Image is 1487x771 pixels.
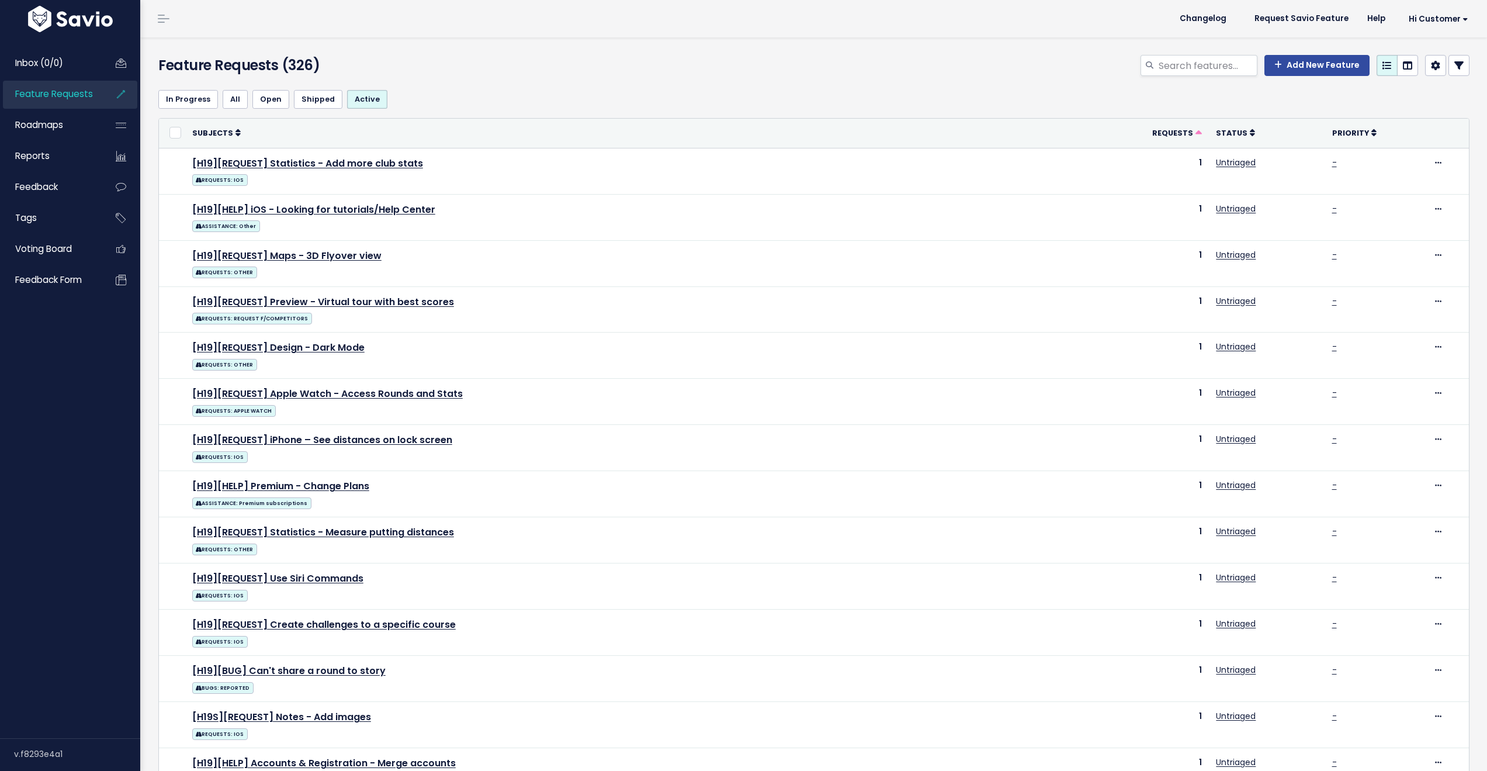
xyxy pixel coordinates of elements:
a: REQUESTS: IOS [192,172,248,186]
a: Requests [1152,127,1202,139]
a: - [1332,618,1337,630]
a: Untriaged [1216,572,1256,583]
a: ASSISTANCE: Premium subscriptions [192,495,311,510]
a: - [1332,525,1337,537]
a: REQUESTS: REQUEST F/COMPETITORS [192,310,312,325]
a: - [1332,664,1337,676]
span: Requests [1152,128,1193,138]
img: logo-white.9d6f32f41409.svg [25,6,116,32]
td: 1 [1100,610,1209,656]
a: Untriaged [1216,433,1256,445]
a: Untriaged [1216,341,1256,352]
td: 1 [1100,656,1209,702]
a: In Progress [158,90,218,109]
span: REQUESTS: APPLE WATCH [192,405,276,417]
span: Status [1216,128,1247,138]
a: REQUESTS: IOS [192,449,248,464]
a: REQUESTS: IOS [192,587,248,602]
a: [H19S][REQUEST] Notes - Add images [192,710,371,724]
a: [H19][REQUEST] Statistics - Measure putting distances [192,525,454,539]
a: Untriaged [1216,157,1256,168]
a: [H19][REQUEST] Statistics - Add more club stats [192,157,423,170]
a: - [1332,249,1337,261]
span: REQUESTS: REQUEST F/COMPETITORS [192,313,312,324]
h4: Feature Requests (326) [158,55,584,76]
a: Help [1358,10,1395,27]
span: REQUESTS: OTHER [192,267,257,278]
a: Hi Customer [1395,10,1478,28]
a: Untriaged [1216,664,1256,676]
a: [H19][REQUEST] Design - Dark Mode [192,341,365,354]
span: Feature Requests [15,88,93,100]
a: Shipped [294,90,342,109]
a: Open [252,90,289,109]
a: Untriaged [1216,203,1256,215]
td: 1 [1100,702,1209,748]
span: Feedback [15,181,58,193]
ul: Filter feature requests [158,90,1469,109]
a: - [1332,387,1337,399]
a: Untriaged [1216,387,1256,399]
span: REQUESTS: OTHER [192,544,257,555]
span: ASSISTANCE: Other [192,220,260,232]
a: REQUESTS: OTHER [192,357,257,371]
span: Hi Customer [1409,15,1468,23]
a: Untriaged [1216,295,1256,307]
td: 1 [1100,471,1209,517]
a: [H19][REQUEST] Use Siri Commands [192,572,363,585]
a: - [1332,433,1337,445]
a: Untriaged [1216,525,1256,537]
a: - [1332,479,1337,491]
a: Untriaged [1216,710,1256,722]
td: 1 [1100,379,1209,425]
span: BUGS: REPORTED [192,682,254,694]
a: Active [347,90,387,109]
a: [H19][HELP] Premium - Change Plans [192,479,369,493]
a: REQUESTS: APPLE WATCH [192,403,276,417]
a: Feature Requests [3,81,97,108]
a: All [223,90,248,109]
a: - [1332,295,1337,307]
a: [H19][REQUEST] iPhone – See distances on lock screen [192,433,452,447]
a: Request Savio Feature [1245,10,1358,27]
td: 1 [1100,148,1209,194]
a: Untriaged [1216,756,1256,768]
a: Add New Feature [1264,55,1370,76]
a: - [1332,341,1337,352]
a: REQUESTS: OTHER [192,541,257,556]
a: Voting Board [3,236,97,262]
a: Roadmaps [3,112,97,139]
span: Inbox (0/0) [15,57,63,69]
a: Priority [1332,127,1377,139]
span: Voting Board [15,243,72,255]
span: REQUESTS: IOS [192,636,248,648]
td: 1 [1100,286,1209,333]
a: [H19][HELP] iOS - Looking for tutorials/Help Center [192,203,435,216]
span: REQUESTS: IOS [192,174,248,186]
span: REQUESTS: IOS [192,728,248,740]
span: Changelog [1180,15,1226,23]
td: 1 [1100,425,1209,471]
td: 1 [1100,240,1209,286]
a: Tags [3,205,97,231]
td: 1 [1100,517,1209,563]
div: v.f8293e4a1 [14,739,140,769]
a: ASSISTANCE: Other [192,218,260,233]
span: Priority [1332,128,1369,138]
a: Subjects [192,127,241,139]
input: Search features... [1157,55,1257,76]
a: REQUESTS: IOS [192,726,248,741]
a: - [1332,572,1337,583]
a: [H19][HELP] Accounts & Registration - Merge accounts [192,756,456,770]
a: Inbox (0/0) [3,50,97,77]
td: 1 [1100,194,1209,240]
a: - [1332,710,1337,722]
a: - [1332,203,1337,215]
a: Status [1216,127,1255,139]
a: REQUESTS: IOS [192,634,248,648]
a: - [1332,756,1337,768]
span: Roadmaps [15,119,63,131]
a: Feedback form [3,267,97,293]
a: [H19][REQUEST] Preview - Virtual tour with best scores [192,295,454,309]
td: 1 [1100,333,1209,379]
